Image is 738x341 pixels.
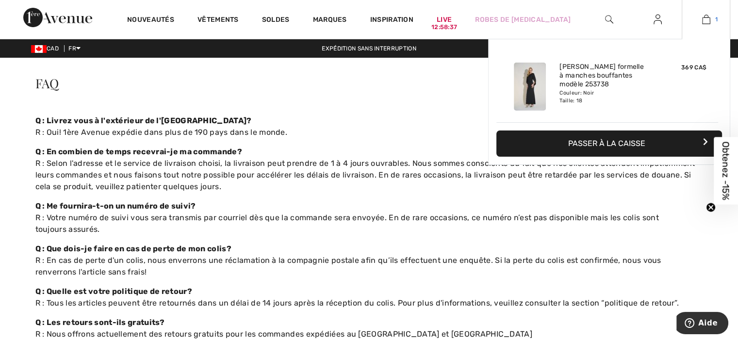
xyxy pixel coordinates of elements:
img: Mon panier [702,14,710,25]
span: CAD [31,45,63,52]
img: Robe fourreau formelle à manches bouffantes modèle 253738 [514,63,546,111]
span: 1 [715,15,718,24]
div: Obtenez -15%Close teaser [714,137,738,204]
img: Mes infos [654,14,662,25]
a: [PERSON_NAME] formelle à manches bouffantes modèle 253738 [559,63,655,89]
span: Inspiration [370,16,413,26]
a: 1 [682,14,730,25]
a: Robes de [MEDICAL_DATA] [475,15,571,25]
iframe: Ouvre un widget dans lequel vous pouvez trouver plus d’informations [676,312,728,336]
span: Obtenez -15% [721,141,732,200]
img: recherche [605,14,613,25]
h1: FAQ [35,58,703,99]
strong: Q : Me fournira-t-on un numéro de suivi? [35,201,196,211]
p: R : Votre numéro de suivi vous sera transmis par courriel dès que la commande sera envoyée. En de... [35,200,703,235]
span: FR [68,45,81,52]
strong: Q : Quelle est votre politique de retour? [35,287,192,296]
p: R : Oui! 1ère Avenue expédie dans plus de 190 pays dans le monde. [35,115,703,138]
p: R : Tous les articles peuvent être retournés dans un délai de 14 jours après la réception du coli... [35,286,703,309]
strong: Q : En combien de temps recevrai-je ma commande? [35,147,242,156]
a: Live12:58:37 [437,15,452,25]
p: R : Nous offrons actuellement des retours gratuits pour les commandes expédiées au [GEOGRAPHIC_DA... [35,317,703,340]
a: Vêtements [197,16,239,26]
p: R : Selon l'adresse et le service de livraison choisi, la livraison peut prendre de 1 à 4 jours o... [35,146,703,193]
a: Marques [313,16,347,26]
button: Passer à la caisse [496,130,722,157]
img: 1ère Avenue [23,8,92,27]
p: R : En cas de perte d'un colis, nous enverrons une réclamation à la compagnie postale afin qu’ils... [35,243,703,278]
img: Canadian Dollar [31,45,47,53]
button: Close teaser [706,202,716,212]
a: Soldes [262,16,290,26]
div: Couleur: Noir Taille: 18 [559,89,655,105]
a: Nouveautés [127,16,174,26]
strong: Q : Livrez vous à l'extérieur de l'[GEOGRAPHIC_DATA]? [35,116,252,125]
div: 12:58:37 [431,23,457,32]
strong: Q : Les retours sont-ils gratuits? [35,318,165,327]
strong: Q : Que dois-je faire en cas de perte de mon colis? [35,244,231,253]
a: Se connecter [646,14,670,26]
span: 369 CA$ [681,64,706,71]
